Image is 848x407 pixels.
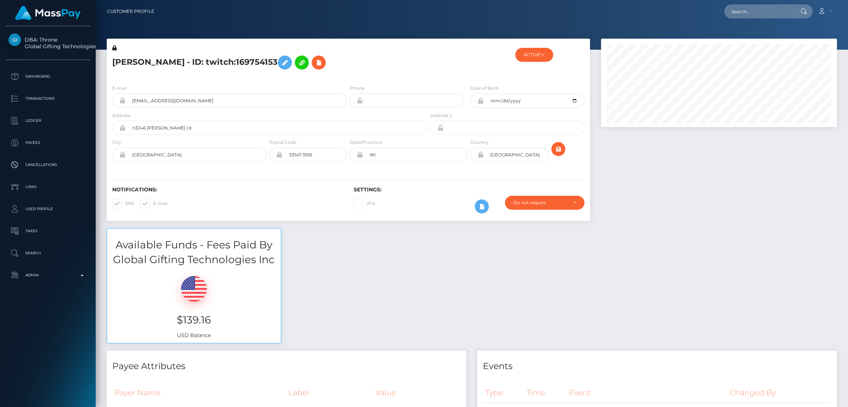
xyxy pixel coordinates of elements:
h6: Notifications: [112,187,343,193]
th: Type [483,383,524,403]
a: Ledger [6,112,90,130]
a: Payees [6,134,90,152]
p: Ledger [8,115,87,126]
span: DBA: Throne Global Gifting Technologies Inc [6,36,90,50]
label: Country [470,139,489,146]
a: User Profile [6,200,90,218]
th: Event [566,383,727,403]
button: ACTIVE [515,48,553,62]
img: Global Gifting Technologies Inc [8,33,21,46]
label: City [112,139,121,146]
div: Do not require [513,200,568,206]
th: Value [373,383,461,403]
label: Address 2 [430,112,452,119]
label: E-mail [112,85,127,92]
a: Taxes [6,222,90,240]
a: Transactions [6,89,90,108]
th: Time [524,383,566,403]
a: Search [6,244,90,262]
p: Links [8,181,87,192]
h3: Available Funds - Fees Paid By Global Gifting Technologies Inc [107,238,281,266]
h5: [PERSON_NAME] - ID: twitch:169754153 [112,52,423,73]
th: Payer Name [112,383,286,403]
p: Taxes [8,226,87,237]
h4: Payee Attributes [112,360,461,373]
label: State/Province [350,139,382,146]
th: Label [286,383,373,403]
p: Payees [8,137,87,148]
label: Date of Birth [470,85,499,92]
label: 2FA [354,199,375,208]
label: Phone [350,85,364,92]
p: Cancellations [8,159,87,170]
label: SMS [112,199,134,208]
div: USD Balance [107,267,281,343]
p: User Profile [8,203,87,215]
p: Transactions [8,93,87,104]
th: Changed By [727,383,831,403]
label: Address [112,112,130,119]
p: Search [8,248,87,259]
a: Links [6,178,90,196]
label: Postal Code [269,139,296,146]
h4: Events [483,360,831,373]
img: MassPay Logo [15,6,81,20]
a: Customer Profile [107,4,154,19]
label: E-mail [140,199,167,208]
input: Search... [724,4,794,18]
h6: Settings: [354,187,584,193]
p: Dashboard [8,71,87,82]
button: Do not require [505,196,584,210]
img: USD.png [181,276,207,302]
a: Admin [6,266,90,284]
p: Admin [8,270,87,281]
a: Dashboard [6,67,90,86]
a: Cancellations [6,156,90,174]
h3: $139.16 [113,313,275,327]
